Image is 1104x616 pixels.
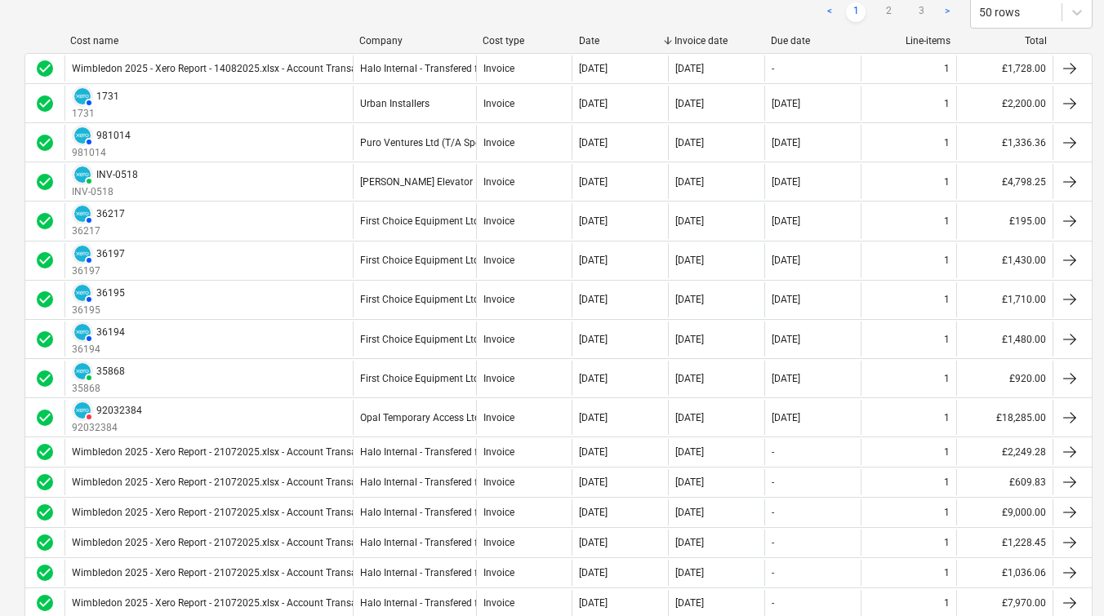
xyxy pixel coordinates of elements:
[675,567,704,578] div: [DATE]
[944,446,950,458] div: 1
[483,476,514,488] div: Invoice
[944,215,950,227] div: 1
[937,2,957,22] a: Next page
[675,137,704,148] div: [DATE]
[35,133,55,153] span: check_circle
[360,176,524,188] div: [PERSON_NAME] Elevator Rentals Ltd
[72,185,138,199] p: INV-0518
[35,593,55,613] div: Invoice was approved
[579,446,608,458] div: [DATE]
[35,94,55,113] div: Invoice was approved
[579,215,608,227] div: [DATE]
[96,248,125,259] div: 36197
[35,133,55,153] div: Invoice was approved
[956,530,1053,556] div: £1,228.45
[35,533,55,552] span: check_circle
[483,63,514,74] div: Invoice
[70,35,346,47] div: Cost name
[956,55,1053,82] div: £1,728.00
[579,507,608,518] div: [DATE]
[72,264,125,278] p: 36197
[483,35,566,47] div: Cost type
[675,176,704,188] div: [DATE]
[72,243,93,264] div: Invoice has been synced with Xero and its status is currently AUTHORISED
[483,446,514,458] div: Invoice
[944,176,950,188] div: 1
[579,537,608,548] div: [DATE]
[579,412,608,423] div: [DATE]
[360,63,519,74] div: Halo Internal - Transfered from Xero
[96,326,125,338] div: 36194
[35,408,55,428] div: Invoice was approved
[772,597,774,609] div: -
[72,597,401,609] div: Wimbledon 2025 - Xero Report - 21072025.xlsx - Account Transactions.pdf
[483,507,514,518] div: Invoice
[956,203,1053,238] div: £195.00
[771,35,854,47] div: Due date
[579,373,608,384] div: [DATE]
[360,98,430,109] div: Urban Installers
[72,343,125,357] p: 36194
[675,597,704,609] div: [DATE]
[675,446,704,458] div: [DATE]
[956,243,1053,278] div: £1,430.00
[74,285,91,301] img: xero.svg
[96,130,131,141] div: 981014
[772,98,800,109] div: [DATE]
[956,469,1053,495] div: £609.83
[483,373,514,384] div: Invoice
[35,211,55,231] div: Invoice was approved
[944,412,950,423] div: 1
[35,442,55,462] span: check_circle
[944,98,950,109] div: 1
[483,567,514,578] div: Invoice
[579,567,608,578] div: [DATE]
[360,597,519,609] div: Halo Internal - Transfered from Xero
[944,597,950,609] div: 1
[35,172,55,192] div: Invoice was approved
[72,63,401,74] div: Wimbledon 2025 - Xero Report - 14082025.xlsx - Account Transactions.pdf
[675,412,704,423] div: [DATE]
[579,176,608,188] div: [DATE]
[944,537,950,548] div: 1
[944,294,950,305] div: 1
[35,472,55,492] div: Invoice was approved
[74,88,91,104] img: xero.svg
[96,208,125,219] div: 36217
[72,164,93,185] div: Invoice has been synced with Xero and its status is currently PAID
[956,164,1053,199] div: £4,798.25
[944,373,950,384] div: 1
[956,125,1053,160] div: £1,336.36
[96,405,142,416] div: 92032384
[820,2,839,22] a: Previous page
[675,373,704,384] div: [DATE]
[772,294,800,305] div: [DATE]
[579,334,608,345] div: [DATE]
[72,567,401,578] div: Wimbledon 2025 - Xero Report - 21072025.xlsx - Account Transactions.pdf
[72,86,93,107] div: Invoice has been synced with Xero and its status is currently AUTHORISED
[772,567,774,578] div: -
[772,373,800,384] div: [DATE]
[35,563,55,583] div: Invoice was approved
[35,408,55,428] span: check_circle
[483,98,514,109] div: Invoice
[360,537,519,548] div: Halo Internal - Transfered from Xero
[483,255,514,266] div: Invoice
[35,442,55,462] div: Invoice was approved
[35,503,55,522] span: check_circle
[74,206,91,222] img: xero.svg
[35,472,55,492] span: check_circle
[483,215,514,227] div: Invoice
[96,287,125,299] div: 36195
[72,125,93,146] div: Invoice has been synced with Xero and its status is currently AUTHORISED
[360,412,480,423] div: Opal Temporary Access Ltd
[675,537,704,548] div: [DATE]
[956,86,1053,121] div: £2,200.00
[772,476,774,488] div: -
[772,215,800,227] div: [DATE]
[72,304,125,317] p: 36195
[944,507,950,518] div: 1
[867,35,950,47] div: Line-items
[956,439,1053,465] div: £2,249.28
[72,107,119,121] p: 1731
